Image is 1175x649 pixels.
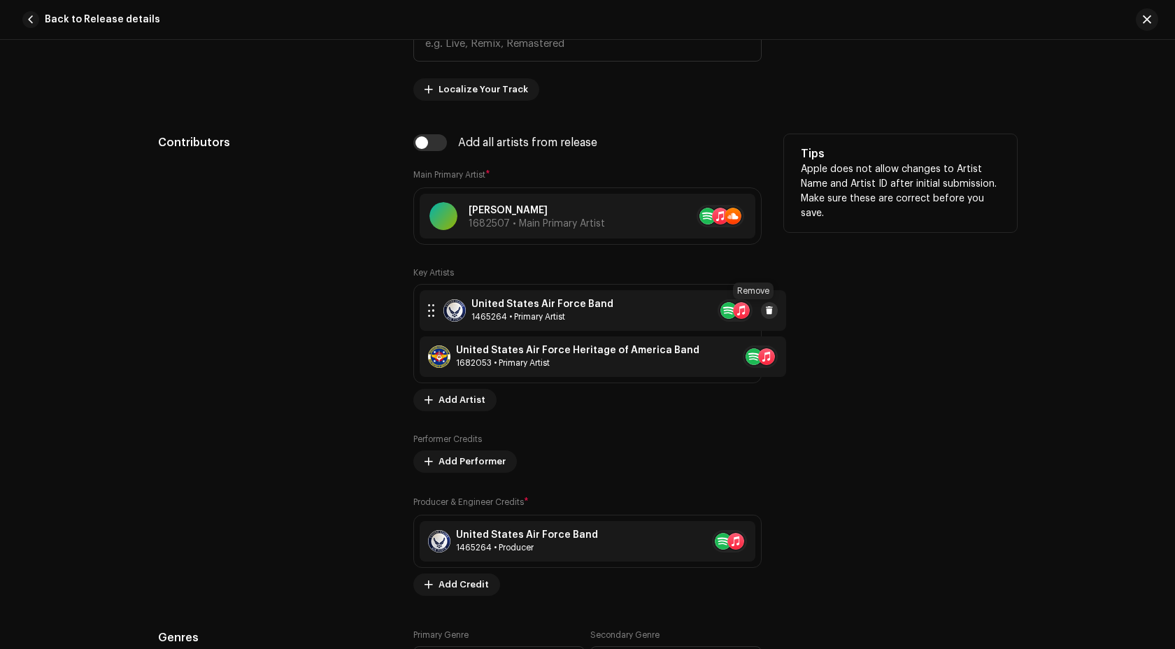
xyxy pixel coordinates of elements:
[469,204,605,218] p: [PERSON_NAME]
[590,629,660,641] label: Secondary Genre
[471,299,613,310] div: United States Air Force Band
[413,25,762,62] input: e.g. Live, Remix, Remastered
[413,629,469,641] label: Primary Genre
[413,267,454,278] label: Key Artists
[456,345,699,356] div: United States Air Force Heritage of America Band
[413,171,485,179] small: Main Primary Artist
[439,448,506,476] span: Add Performer
[456,357,699,369] div: Primary Artist
[456,542,598,553] div: Producer
[439,386,485,414] span: Add Artist
[413,78,539,101] button: Localize Your Track
[471,311,613,322] div: Primary Artist
[158,134,391,151] h5: Contributors
[456,529,598,541] div: United States Air Force Band
[158,629,391,646] h5: Genres
[428,530,450,552] img: d7a546e4-f93c-4bf3-8ee1-e120e12da7a4
[439,571,489,599] span: Add Credit
[439,76,528,104] span: Localize Your Track
[458,137,597,148] div: Add all artists from release
[413,450,517,473] button: Add Performer
[413,498,524,506] small: Producer & Engineer Credits
[469,219,605,229] span: 1682507 • Main Primary Artist
[801,145,1000,162] h5: Tips
[428,345,450,368] img: cef33507-baae-44fd-b633-50ef20fbba1c
[413,434,482,445] label: Performer Credits
[413,389,497,411] button: Add Artist
[801,162,1000,221] p: Apple does not allow changes to Artist Name and Artist ID after initial submission. Make sure the...
[443,299,466,322] img: d7a546e4-f93c-4bf3-8ee1-e120e12da7a4
[413,573,500,596] button: Add Credit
